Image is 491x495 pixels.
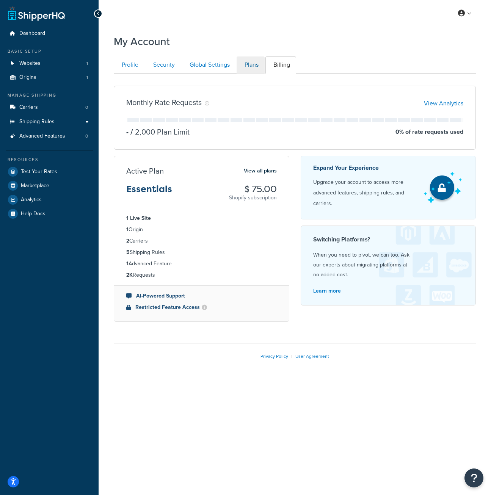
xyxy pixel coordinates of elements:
[395,127,463,137] p: 0 % of rate requests used
[126,248,277,257] li: Shipping Rules
[21,197,42,203] span: Analytics
[6,193,93,207] a: Analytics
[129,127,190,137] p: 2,000 Plan Limit
[6,56,93,70] li: Websites
[126,184,172,200] h3: Essentials
[126,237,129,245] strong: 2
[126,226,277,234] li: Origin
[6,48,93,55] div: Basic Setup
[19,133,65,139] span: Advanced Features
[126,237,277,245] li: Carriers
[126,260,129,268] strong: 1
[464,468,483,487] button: Open Resource Center
[244,166,277,176] a: View all plans
[21,211,45,217] span: Help Docs
[313,287,341,295] a: Learn more
[21,183,49,189] span: Marketplace
[114,34,170,49] h1: My Account
[6,179,93,193] a: Marketplace
[6,56,93,70] a: Websites 1
[126,214,151,222] strong: 1 Live Site
[19,119,55,125] span: Shipping Rules
[6,115,93,129] a: Shipping Rules
[130,126,133,138] span: /
[85,104,88,111] span: 0
[6,70,93,85] a: Origins 1
[424,99,463,108] a: View Analytics
[6,165,93,179] a: Test Your Rates
[126,260,277,268] li: Advanced Feature
[19,30,45,37] span: Dashboard
[291,353,292,360] span: |
[229,194,277,202] p: Shopify subscription
[85,133,88,139] span: 0
[114,56,144,74] a: Profile
[295,353,329,360] a: User Agreement
[313,250,464,280] p: When you need to pivot, we can too. Ask our experts about migrating platforms at no added cost.
[126,98,202,107] h3: Monthly Rate Requests
[126,292,277,300] li: AI-Powered Support
[126,167,164,175] h3: Active Plan
[6,70,93,85] li: Origins
[6,100,93,114] li: Carriers
[19,74,36,81] span: Origins
[313,163,417,173] p: Expand Your Experience
[86,74,88,81] span: 1
[126,303,277,312] li: Restricted Feature Access
[6,129,93,143] a: Advanced Features 0
[19,104,38,111] span: Carriers
[19,60,41,67] span: Websites
[6,92,93,99] div: Manage Shipping
[6,207,93,221] a: Help Docs
[265,56,296,74] a: Billing
[313,177,417,209] p: Upgrade your account to access more advanced features, shipping rules, and carriers.
[86,60,88,67] span: 1
[126,271,277,279] li: Requests
[126,226,129,233] strong: 1
[6,129,93,143] li: Advanced Features
[6,100,93,114] a: Carriers 0
[126,271,133,279] strong: 2K
[260,353,288,360] a: Privacy Policy
[229,184,277,194] h3: $ 75.00
[313,235,464,244] h4: Switching Platforms?
[301,156,476,219] a: Expand Your Experience Upgrade your account to access more advanced features, shipping rules, and...
[126,248,130,256] strong: 5
[126,127,129,137] p: -
[6,157,93,163] div: Resources
[182,56,236,74] a: Global Settings
[237,56,265,74] a: Plans
[145,56,181,74] a: Security
[6,27,93,41] a: Dashboard
[8,6,65,21] a: ShipperHQ Home
[21,169,57,175] span: Test Your Rates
